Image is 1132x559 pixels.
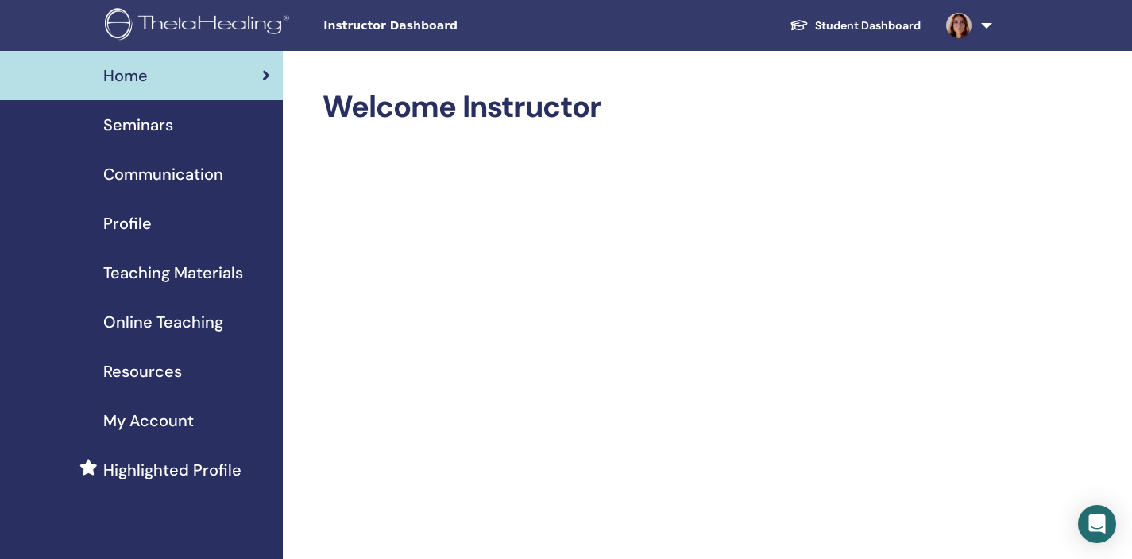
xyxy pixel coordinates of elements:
span: Communication [103,162,223,186]
span: Profile [103,212,152,235]
span: Resources [103,359,182,383]
a: Student Dashboard [777,11,933,41]
span: Home [103,64,148,87]
span: Seminars [103,113,173,137]
span: Instructor Dashboard [323,17,562,34]
span: My Account [103,409,194,433]
h2: Welcome Instructor [323,89,989,126]
span: Teaching Materials [103,261,243,285]
img: logo.png [105,8,295,44]
img: default.jpg [946,13,972,38]
span: Online Teaching [103,310,223,334]
div: Open Intercom Messenger [1078,505,1116,543]
img: graduation-cap-white.svg [790,18,809,32]
span: Highlighted Profile [103,458,241,482]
